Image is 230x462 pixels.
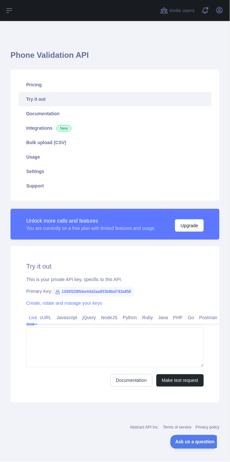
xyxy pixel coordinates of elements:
a: Bulk upload (CSV) [18,135,212,150]
a: Go [185,313,197,323]
a: Abstract API Inc. [130,425,159,430]
div: Primary Key: [26,288,204,295]
h1: Phone Validation API [10,50,220,66]
a: Python [120,313,140,323]
span: Invite users [169,7,195,14]
a: Java [156,313,171,323]
a: Support [18,179,212,193]
div: Unlock more calls and features [26,217,155,225]
span: New [56,125,71,132]
button: Upgrade [175,219,204,232]
a: Terms of service [163,425,191,430]
a: Integrations New [18,121,212,135]
a: Settings [18,164,212,179]
a: NodeJS [99,313,120,323]
a: Ruby [140,313,156,323]
div: This is your private API key, specific to this API. [26,276,204,283]
span: 1430f228fbbe44d2aa933b8bd743a858 [52,287,134,297]
a: Live test [26,313,37,330]
iframe: Toggle Customer Support [170,435,217,449]
h2: Try it out [26,262,204,271]
button: Make test request [156,374,204,387]
a: Try it out [18,92,212,106]
a: Documentation [18,106,212,121]
button: Invite users [159,5,196,16]
a: jQuery [80,313,99,323]
a: PHP [171,313,185,323]
a: Javascript [54,313,80,323]
a: Postman [197,313,220,323]
a: Pricing [18,77,212,92]
a: Documentation [110,374,152,387]
a: Privacy policy [196,425,220,430]
div: You are currently on a free plan with limited features and usage [26,225,155,231]
a: cURL [37,313,54,323]
a: Create, rotate and manage your keys [26,301,102,306]
a: Usage [18,150,212,164]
